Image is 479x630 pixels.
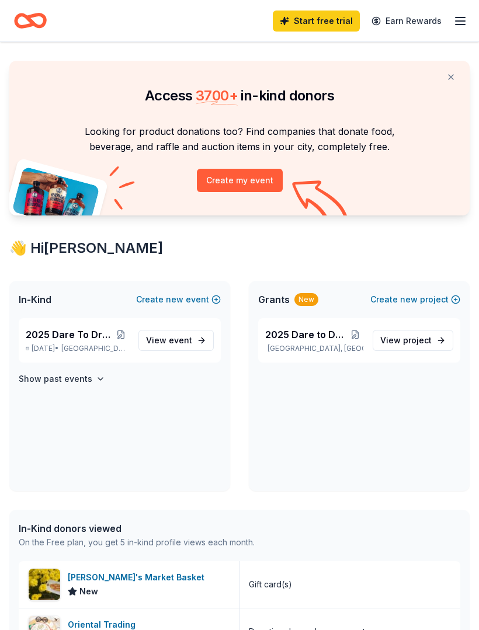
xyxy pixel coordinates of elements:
img: Curvy arrow [292,180,350,224]
button: Show past events [19,372,105,386]
div: New [294,293,318,306]
span: 2025 Dare to Dream Gala [265,328,347,342]
span: project [403,335,432,345]
div: [PERSON_NAME]'s Market Basket [68,570,209,584]
span: In-Kind [19,293,51,307]
div: 👋 Hi [PERSON_NAME] [9,239,470,257]
button: Createnewproject [370,293,460,307]
span: New [79,584,98,598]
div: Gift card(s) [249,577,292,591]
button: Createnewevent [136,293,221,307]
span: View [146,333,192,347]
span: event [169,335,192,345]
a: View project [373,330,453,351]
h4: Show past events [19,372,92,386]
span: 2025 Dare To Dream Gala [26,328,112,342]
p: [GEOGRAPHIC_DATA], [GEOGRAPHIC_DATA] [265,344,363,353]
span: Access in-kind donors [145,87,334,104]
span: View [380,333,432,347]
span: new [400,293,418,307]
span: Grants [258,293,290,307]
a: Start free trial [273,11,360,32]
div: In-Kind donors viewed [19,521,255,535]
div: On the Free plan, you get 5 in-kind profile views each month. [19,535,255,549]
span: new [166,293,183,307]
a: Home [14,7,47,34]
a: Earn Rewards [365,11,449,32]
span: 3700 + [196,87,238,104]
img: Image for Joe's Market Basket [29,569,60,600]
span: [GEOGRAPHIC_DATA], [GEOGRAPHIC_DATA] [61,344,129,353]
a: View event [138,330,214,351]
p: [DATE] • [26,344,129,353]
p: Looking for product donations too? Find companies that donate food, beverage, and raffle and auct... [23,124,456,155]
button: Create my event [197,169,283,192]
